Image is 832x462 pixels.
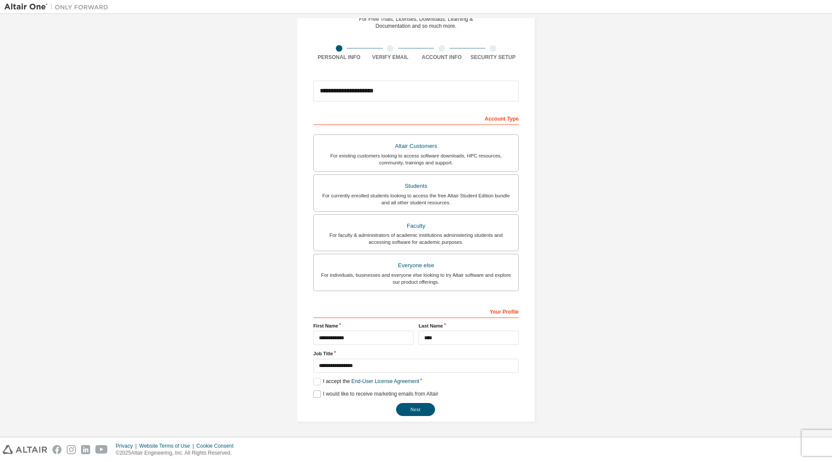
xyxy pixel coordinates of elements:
[351,378,419,384] a: End-User License Agreement
[319,220,513,232] div: Faculty
[396,403,435,416] button: Next
[81,445,90,454] img: linkedin.svg
[319,180,513,192] div: Students
[319,232,513,246] div: For faculty & administrators of academic institutions administering students and accessing softwa...
[319,140,513,152] div: Altair Customers
[313,111,519,125] div: Account Type
[196,442,238,449] div: Cookie Consent
[313,54,365,61] div: Personal Info
[313,390,438,398] label: I would like to receive marketing emails from Altair
[67,445,76,454] img: instagram.svg
[313,322,413,329] label: First Name
[95,445,108,454] img: youtube.svg
[319,259,513,272] div: Everyone else
[313,350,519,357] label: Job Title
[319,152,513,166] div: For existing customers looking to access software downloads, HPC resources, community, trainings ...
[4,3,113,11] img: Altair One
[319,272,513,285] div: For individuals, businesses and everyone else looking to try Altair software and explore our prod...
[139,442,196,449] div: Website Terms of Use
[3,445,47,454] img: altair_logo.svg
[416,54,468,61] div: Account Info
[319,192,513,206] div: For currently enrolled students looking to access the free Altair Student Edition bundle and all ...
[313,378,419,385] label: I accept the
[359,16,473,29] div: For Free Trials, Licenses, Downloads, Learning & Documentation and so much more.
[52,445,62,454] img: facebook.svg
[313,304,519,318] div: Your Profile
[365,54,416,61] div: Verify Email
[419,322,519,329] label: Last Name
[468,54,519,61] div: Security Setup
[116,442,139,449] div: Privacy
[116,449,239,457] p: © 2025 Altair Engineering, Inc. All Rights Reserved.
